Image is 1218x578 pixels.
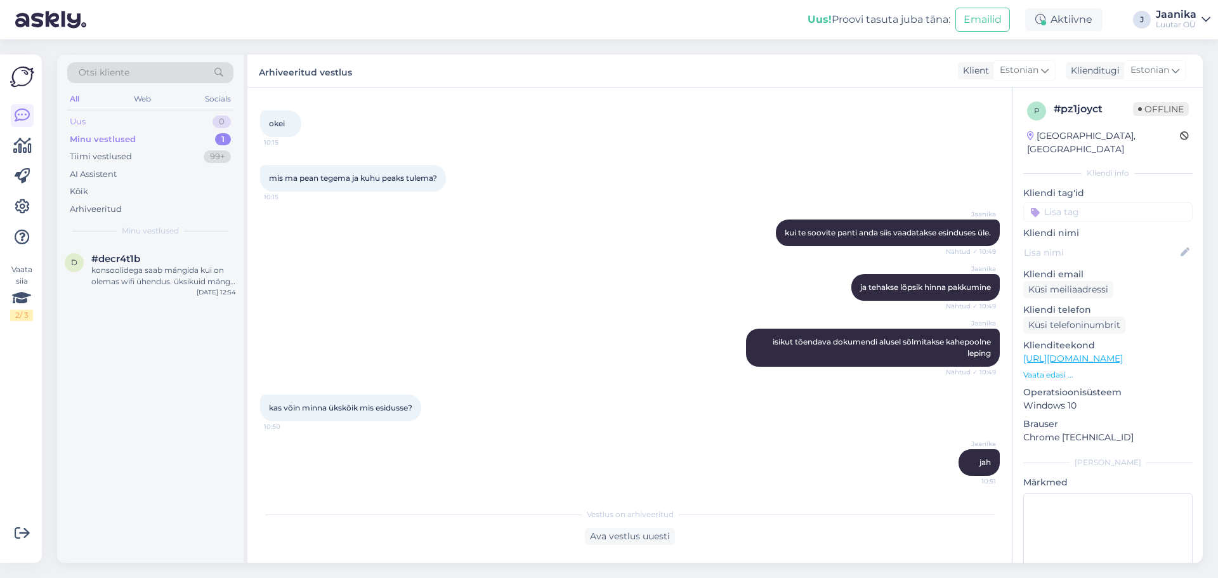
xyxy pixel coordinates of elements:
[948,209,996,219] span: Jaanika
[1023,417,1193,431] p: Brauser
[1023,431,1193,444] p: Chrome [TECHNICAL_ID]
[204,150,231,163] div: 99+
[948,264,996,273] span: Jaanika
[10,310,33,321] div: 2 / 3
[91,253,140,265] span: #decr4t1b
[1156,10,1210,30] a: JaanikaLuutar OÜ
[1023,227,1193,240] p: Kliendi nimi
[202,91,233,107] div: Socials
[269,173,437,183] span: mis ma pean tegema ja kuhu peaks tulema?
[1023,386,1193,399] p: Operatsioonisüsteem
[1024,246,1178,259] input: Lisa nimi
[948,319,996,328] span: Jaanika
[70,185,88,198] div: Kõik
[70,203,122,216] div: Arhiveeritud
[1023,399,1193,412] p: Windows 10
[1023,268,1193,281] p: Kliendi email
[264,192,311,202] span: 10:15
[587,509,674,520] span: Vestlus on arhiveeritud
[1023,476,1193,489] p: Märkmed
[264,138,311,147] span: 10:15
[10,264,33,321] div: Vaata siia
[213,115,231,128] div: 0
[785,228,991,237] span: kui te soovite panti anda siis vaadatakse esinduses üle.
[70,150,132,163] div: Tiimi vestlused
[860,282,991,292] span: ja tehakse lõpsik hinna pakkumine
[946,301,996,311] span: Nähtud ✓ 10:49
[808,12,950,27] div: Proovi tasuta juba täna:
[1156,10,1196,20] div: Jaanika
[1025,8,1103,31] div: Aktiivne
[269,119,285,128] span: okei
[259,62,352,79] label: Arhiveeritud vestlus
[70,168,117,181] div: AI Assistent
[979,457,991,467] span: jah
[1000,63,1038,77] span: Estonian
[946,367,996,377] span: Nähtud ✓ 10:49
[1023,202,1193,221] input: Lisa tag
[1023,369,1193,381] p: Vaata edasi ...
[264,422,311,431] span: 10:50
[808,13,832,25] b: Uus!
[10,65,34,89] img: Askly Logo
[79,66,129,79] span: Otsi kliente
[1133,11,1151,29] div: J
[773,337,993,358] span: isikut tõendava dokumendi alusel sõlmitakse kahepoolne leping
[1023,167,1193,179] div: Kliendi info
[946,247,996,256] span: Nähtud ✓ 10:49
[1023,339,1193,352] p: Klienditeekond
[948,476,996,486] span: 10:51
[1130,63,1169,77] span: Estonian
[1054,102,1133,117] div: # pz1joyct
[1023,457,1193,468] div: [PERSON_NAME]
[1156,20,1196,30] div: Luutar OÜ
[197,287,236,297] div: [DATE] 12:54
[71,258,77,267] span: d
[1027,129,1180,156] div: [GEOGRAPHIC_DATA], [GEOGRAPHIC_DATA]
[269,403,412,412] span: kas võin minna ükskõik mis esidusse?
[1023,317,1125,334] div: Küsi telefoninumbrit
[948,439,996,449] span: Jaanika
[67,91,82,107] div: All
[1034,106,1040,115] span: p
[1023,187,1193,200] p: Kliendi tag'id
[955,8,1010,32] button: Emailid
[131,91,154,107] div: Web
[70,133,136,146] div: Minu vestlused
[70,115,86,128] div: Uus
[1023,281,1113,298] div: Küsi meiliaadressi
[1066,64,1120,77] div: Klienditugi
[1023,353,1123,364] a: [URL][DOMAIN_NAME]
[1133,102,1189,116] span: Offline
[91,265,236,287] div: konsoolidega saab mängida kui on olemas wifi ühendus. üksikuid mänge saab offlineis mängida kui n...
[1023,303,1193,317] p: Kliendi telefon
[585,528,675,545] div: Ava vestlus uuesti
[122,225,179,237] span: Minu vestlused
[958,64,989,77] div: Klient
[215,133,231,146] div: 1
